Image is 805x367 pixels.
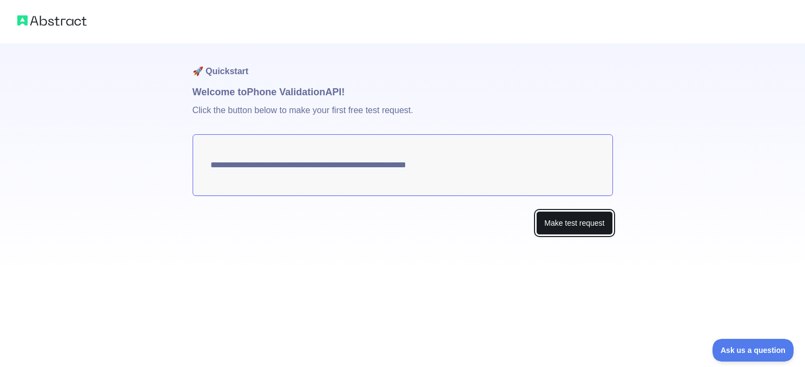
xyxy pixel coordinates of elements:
[193,100,613,134] p: Click the button below to make your first free test request.
[712,339,794,362] iframe: Toggle Customer Support
[536,211,612,235] button: Make test request
[193,84,613,100] h1: Welcome to Phone Validation API!
[17,13,87,28] img: Abstract logo
[193,43,613,84] h1: 🚀 Quickstart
